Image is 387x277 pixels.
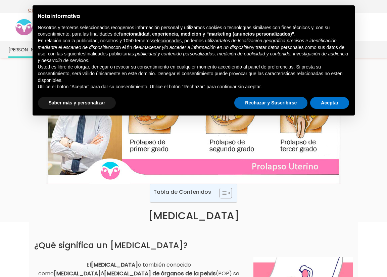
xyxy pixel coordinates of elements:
[8,41,46,58] a: [PERSON_NAME]
[310,97,349,109] button: Aceptar
[234,97,307,109] button: Rechazar y Suscribirse
[152,38,182,44] button: seleccionados
[85,51,134,57] button: finalidades publicitarias
[38,51,348,63] em: publicidad y contenido personalizados, medición de publicidad y contenido, investigación de audie...
[139,45,252,50] em: almacenar y/o acceder a información en un dispositivo
[119,31,294,37] strong: funcionalidad, experiencia, medición y “marketing (anuncios personalizados)”
[214,187,230,199] a: Toggle Table of Content
[34,240,353,250] h2: ¿Qué significa un [MEDICAL_DATA]?
[38,38,337,50] em: datos de localización geográfica precisos e identificación mediante el escaneo de dispositivos
[38,38,349,64] p: En relación con la publicidad, nosotros y 1050 terceros , podemos utilizar con el fin de y tratar...
[38,13,349,19] h2: Nota informativa
[46,70,341,184] img: prolapso uterino definición
[153,188,211,196] p: Tabla de Contenidos
[38,25,349,38] p: Nosotros y terceros seleccionados recogemos información personal y utilizamos cookies o tecnologí...
[8,46,45,53] span: [PERSON_NAME]
[38,84,349,90] p: Utilice el botón “Aceptar” para dar su consentimiento. Utilice el botón “Rechazar” para continuar...
[38,64,349,84] p: Usted es libre de otorgar, denegar o revocar su consentimiento en cualquier momento accediendo al...
[38,97,116,109] button: Saber más y personalizar
[91,261,138,269] strong: [MEDICAL_DATA]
